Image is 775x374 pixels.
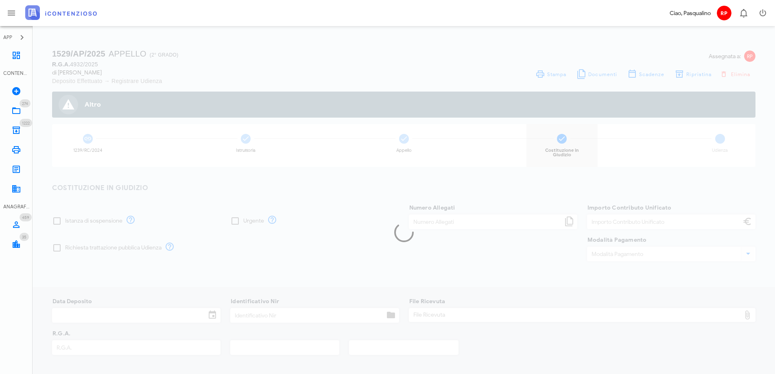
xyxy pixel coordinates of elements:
[22,234,26,240] span: 35
[717,6,731,20] span: RP
[3,70,29,77] div: CONTENZIOSO
[20,99,31,107] span: Distintivo
[20,213,32,221] span: Distintivo
[714,3,734,23] button: RP
[20,119,32,127] span: Distintivo
[25,5,97,20] img: logo-text-2x.png
[22,120,30,126] span: 1222
[670,9,711,17] div: Ciao, Pasqualino
[22,101,28,106] span: 274
[734,3,753,23] button: Distintivo
[22,215,29,220] span: 459
[3,203,29,210] div: ANAGRAFICA
[20,233,29,241] span: Distintivo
